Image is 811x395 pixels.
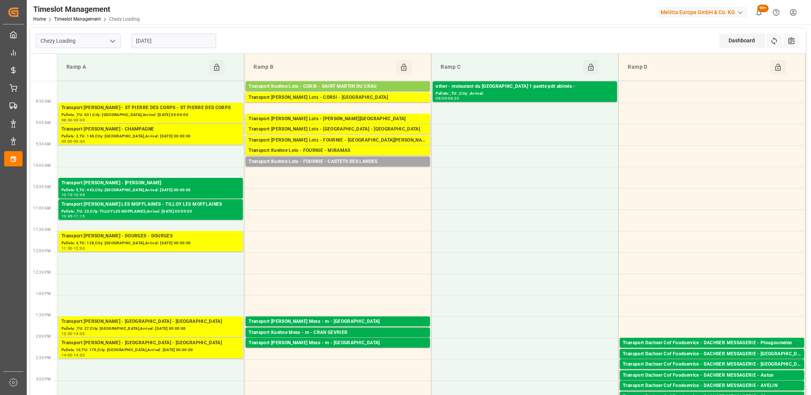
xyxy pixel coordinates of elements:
div: Pallets: 1,TU: 16,City: [GEOGRAPHIC_DATA],Arrival: [DATE] 00:00:00 [249,347,427,353]
div: Pallets: ,TU: 13,City: CRAN GEVRIER,Arrival: [DATE] 00:00:00 [249,337,427,343]
div: other - restaurant du [GEOGRAPHIC_DATA] 1 paette pdt abimés - [436,83,614,90]
div: 14:00 [74,332,85,335]
span: 9:00 AM [36,121,51,125]
div: 08:30 [61,118,73,122]
div: 10:45 [61,214,73,218]
div: Pallets: ,TU: 16,City: [GEOGRAPHIC_DATA],Arrival: [DATE] 00:00:00 [249,326,427,332]
input: DD-MM-YYYY [131,34,216,48]
div: Pallets: ,TU: ,City: ,Arrival: [436,90,614,97]
div: Pallets: 10,TU: 179,City: [GEOGRAPHIC_DATA],Arrival: [DATE] 00:00:00 [61,347,240,353]
div: - [73,214,74,218]
span: 3:00 PM [36,377,51,381]
a: Timeslot Management [54,16,101,22]
div: Transport [PERSON_NAME] Lots - [GEOGRAPHIC_DATA] - [GEOGRAPHIC_DATA] [249,126,427,133]
div: 09:00 [61,140,73,143]
span: 12:30 PM [33,270,51,274]
span: 99+ [757,5,769,12]
div: Pallets: ,TU: 23,City: TILLOY LES MOFFLAINES,Arrival: [DATE] 00:00:00 [61,208,240,215]
div: Pallets: ,TU: 83,City: [GEOGRAPHIC_DATA],Arrival: [DATE] 00:00:00 [623,358,801,364]
div: 14:30 [74,353,85,357]
span: 9:30 AM [36,142,51,146]
button: open menu [107,35,118,47]
div: Pallets: 13,TU: ,City: [GEOGRAPHIC_DATA],Arrival: [DATE] 00:00:00 [249,102,427,108]
span: 2:30 PM [36,356,51,360]
div: Transport Dachser Cof Foodservice - DACHSER MESSAGERIE - [GEOGRAPHIC_DATA] [623,350,801,358]
div: Transport [PERSON_NAME] LES MOFFLAINES - TILLOY LES MOFFLAINES [61,201,240,208]
div: Pallets: ,TU: 87,City: [GEOGRAPHIC_DATA],Arrival: [DATE] 00:00:00 [623,368,801,375]
span: 8:30 AM [36,99,51,103]
span: 10:00 AM [33,163,51,168]
div: Ramp B [250,60,396,74]
div: Pallets: ,TU: 27,City: [GEOGRAPHIC_DATA],Arrival: [DATE] 00:00:00 [61,326,240,332]
span: 12:00 PM [33,249,51,253]
div: Pallets: 2,TU: 98,City: [GEOGRAPHIC_DATA],Arrival: [DATE] 00:00:00 [623,347,801,353]
div: - [73,118,74,122]
div: Melitta Europa GmbH & Co. KG [658,7,747,18]
div: Pallets: 1,TU: 14,City: [GEOGRAPHIC_DATA],Arrival: [DATE] 00:00:00 [623,379,801,386]
div: Ramp A [63,60,209,74]
div: 09:30 [74,140,85,143]
div: Transport [PERSON_NAME] - [GEOGRAPHIC_DATA] - [GEOGRAPHIC_DATA] [61,318,240,326]
div: Timeslot Management [33,3,140,15]
div: - [73,247,74,250]
div: Pallets: 5,TU: 443,City: [GEOGRAPHIC_DATA],Arrival: [DATE] 00:00:00 [61,187,240,193]
div: Pallets: 3,TU: ,City: [PERSON_NAME][GEOGRAPHIC_DATA],Arrival: [DATE] 00:00:00 [249,123,427,129]
div: - [73,353,74,357]
span: 2:00 PM [36,334,51,339]
span: 11:00 AM [33,206,51,210]
div: Pallets: 4,TU: 128,City: [GEOGRAPHIC_DATA],Arrival: [DATE] 00:00:00 [61,240,240,247]
div: 08:30 [448,97,459,100]
div: Dashboard [719,34,765,48]
div: Transport Kuehne Mess - m - CRAN GEVRIER [249,329,427,337]
button: Melitta Europa GmbH & Co. KG [658,5,750,19]
div: Transport [PERSON_NAME] Mess - m - [GEOGRAPHIC_DATA] [249,339,427,347]
div: 14:00 [61,353,73,357]
button: show 100 new notifications [750,4,767,21]
div: 12:00 [74,247,85,250]
div: 13:30 [61,332,73,335]
div: Transport Kuehne Lots - FOURNIE - MIRAMAS [249,147,427,155]
div: Ramp D [625,60,770,74]
div: Transport Dachser Cof Foodservice - DACHSER MESSAGERIE - Autun [623,372,801,379]
div: Pallets: 1,TU: 36,City: [GEOGRAPHIC_DATA][PERSON_NAME],Arrival: [DATE] 00:00:00 [249,144,427,151]
div: Pallets: 4,TU: 514,City: [GEOGRAPHIC_DATA],Arrival: [DATE] 00:00:00 [249,133,427,140]
div: 11:15 [74,214,85,218]
div: Transport Kuehne Lots - FOURNIE - CASTETS DES LANDES [249,158,427,166]
div: Pallets: ,TU: 631,City: [GEOGRAPHIC_DATA],Arrival: [DATE] 00:00:00 [61,112,240,118]
div: Transport [PERSON_NAME] Lots - FOURNIE - [GEOGRAPHIC_DATA][PERSON_NAME] [249,137,427,144]
div: Transport [PERSON_NAME] - DOURGES - DOURGES [61,232,240,240]
div: Ramp C [438,60,583,74]
div: 10:45 [74,193,85,197]
div: Transport [PERSON_NAME] Lots - [PERSON_NAME][GEOGRAPHIC_DATA] [249,115,427,123]
button: Help Center [767,4,785,21]
span: 10:30 AM [33,185,51,189]
div: - [73,193,74,197]
div: - [73,140,74,143]
a: Home [33,16,46,22]
span: 1:00 PM [36,292,51,296]
span: 11:30 AM [33,227,51,232]
div: 10:15 [61,193,73,197]
input: Type to search/select [36,34,121,48]
div: Transport Dachser Cof Foodservice - DACHSER MESSAGERIE - [GEOGRAPHIC_DATA] [623,361,801,368]
div: Transport Dachser Cof Foodservice - DACHSER MESSAGERIE - Plougoumelen [623,339,801,347]
div: - [447,97,448,100]
div: Transport [PERSON_NAME] Lots - CORSI - [GEOGRAPHIC_DATA] [249,94,427,102]
div: Transport [PERSON_NAME] - CHAMPAGNE [61,126,240,133]
div: Transport [PERSON_NAME] - ST PIERRE DES CORPS - ST PIERRE DES CORPS [61,104,240,112]
div: - [73,332,74,335]
div: Transport [PERSON_NAME] - [PERSON_NAME] [61,179,240,187]
div: 11:30 [61,247,73,250]
span: 1:30 PM [36,313,51,317]
div: 09:00 [74,118,85,122]
div: Pallets: 11,TU: 261,City: [GEOGRAPHIC_DATA][PERSON_NAME],Arrival: [DATE] 00:00:00 [249,90,427,97]
div: Transport Kuehne Lots - CORSI - SAINT MARTIN DU CRAU [249,83,427,90]
div: Pallets: 3,TU: ,City: CASTETS DES [PERSON_NAME],Arrival: [DATE] 00:00:00 [249,166,427,172]
div: Transport Dachser Cof Foodservice - DACHSER MESSAGERIE - AVELIN [623,382,801,390]
div: 08:00 [436,97,447,100]
div: Pallets: 3,TU: 148,City: [GEOGRAPHIC_DATA],Arrival: [DATE] 00:00:00 [61,133,240,140]
div: Transport [PERSON_NAME] Mess - m - [GEOGRAPHIC_DATA] [249,318,427,326]
div: Pallets: 2,TU: ,City: [GEOGRAPHIC_DATA],Arrival: [DATE] 00:00:00 [249,155,427,161]
div: Transport [PERSON_NAME] - [GEOGRAPHIC_DATA] - [GEOGRAPHIC_DATA] [61,339,240,347]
